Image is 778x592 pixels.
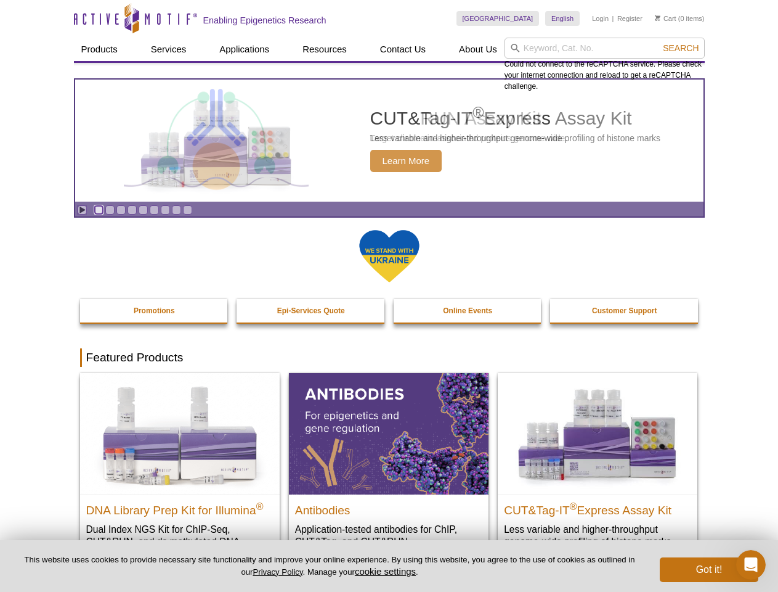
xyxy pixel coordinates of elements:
button: Got it! [660,557,758,582]
a: CUT&Tag-IT® Express Assay Kit CUT&Tag-IT®Express Assay Kit Less variable and higher-throughput ge... [498,373,697,560]
sup: ® [256,501,264,511]
img: CUT&Tag-IT Express Assay Kit [115,73,318,208]
strong: Online Events [443,306,492,315]
a: Go to slide 6 [150,205,159,215]
p: This website uses cookies to provide necessary site functionality and improve your online experie... [20,554,639,578]
h2: CUT&Tag-IT Express Assay Kit [504,498,691,517]
sup: ® [570,501,577,511]
article: CUT&Tag-IT Express Assay Kit [75,80,703,202]
a: Privacy Policy [253,567,302,577]
a: Customer Support [550,299,699,323]
a: Online Events [394,299,543,323]
a: Go to slide 2 [105,205,115,215]
strong: Customer Support [592,306,657,315]
li: | [612,11,614,26]
span: Learn More [370,150,442,172]
a: All Antibodies Antibodies Application-tested antibodies for ChIP, CUT&Tag, and CUT&RUN. [289,373,488,560]
p: Less variable and higher-throughput genome-wide profiling of histone marks​. [504,523,691,548]
img: DNA Library Prep Kit for Illumina [80,373,280,494]
sup: ® [472,104,484,121]
a: Register [617,14,642,23]
a: Go to slide 7 [161,205,170,215]
a: Services [144,38,194,61]
li: (0 items) [655,11,705,26]
a: Go to slide 8 [172,205,181,215]
a: English [545,11,580,26]
a: Go to slide 9 [183,205,192,215]
span: Search [663,43,699,53]
button: cookie settings [355,566,416,577]
a: Go to slide 1 [94,205,103,215]
a: Login [592,14,609,23]
h2: Enabling Epigenetics Research [203,15,326,26]
img: CUT&Tag-IT® Express Assay Kit [498,373,697,494]
a: Cart [655,14,676,23]
a: Promotions [80,299,229,323]
button: Search [659,43,702,54]
a: Go to slide 5 [139,205,148,215]
h2: CUT&Tag-IT Express Assay Kit [370,109,661,128]
h2: DNA Library Prep Kit for Illumina [86,498,274,517]
a: Contact Us [373,38,433,61]
a: Products [74,38,125,61]
p: Dual Index NGS Kit for ChIP-Seq, CUT&RUN, and ds methylated DNA assays. [86,523,274,561]
a: CUT&Tag-IT Express Assay Kit CUT&Tag-IT®Express Assay Kit Less variable and higher-throughput gen... [75,80,703,202]
h2: Antibodies [295,498,482,517]
p: Application-tested antibodies for ChIP, CUT&Tag, and CUT&RUN. [295,523,482,548]
a: Applications [212,38,277,61]
input: Keyword, Cat. No. [504,38,705,59]
a: Go to slide 4 [128,205,137,215]
a: Toggle autoplay [78,205,87,215]
img: We Stand With Ukraine [359,229,420,284]
a: [GEOGRAPHIC_DATA] [456,11,540,26]
a: DNA Library Prep Kit for Illumina DNA Library Prep Kit for Illumina® Dual Index NGS Kit for ChIP-... [80,373,280,572]
img: Your Cart [655,15,660,21]
div: Could not connect to the reCAPTCHA service. Please check your internet connection and reload to g... [504,38,705,92]
iframe: Intercom live chat [736,550,766,580]
h2: Featured Products [80,348,699,367]
a: Epi-Services Quote [237,299,386,323]
p: Less variable and higher-throughput genome-wide profiling of histone marks [370,133,661,144]
strong: Epi-Services Quote [277,306,345,315]
a: About Us [452,38,504,61]
strong: Promotions [134,306,175,315]
a: Resources [295,38,354,61]
a: Go to slide 3 [116,205,126,215]
img: All Antibodies [289,373,488,494]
